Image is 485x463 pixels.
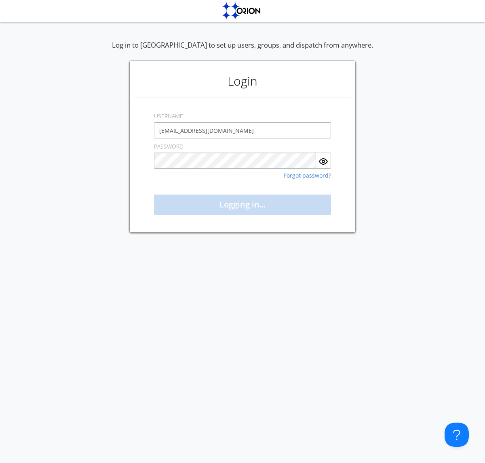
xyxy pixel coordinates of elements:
[134,65,351,97] h1: Login
[154,112,183,120] label: USERNAME
[318,157,328,166] img: eye.svg
[284,173,331,178] a: Forgot password?
[154,195,331,215] button: Logging in...
[154,153,316,169] input: Password
[445,423,469,447] iframe: Toggle Customer Support
[316,153,331,169] button: Show Password
[154,142,183,151] label: PASSWORD
[112,40,373,61] div: Log in to [GEOGRAPHIC_DATA] to set up users, groups, and dispatch from anywhere.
